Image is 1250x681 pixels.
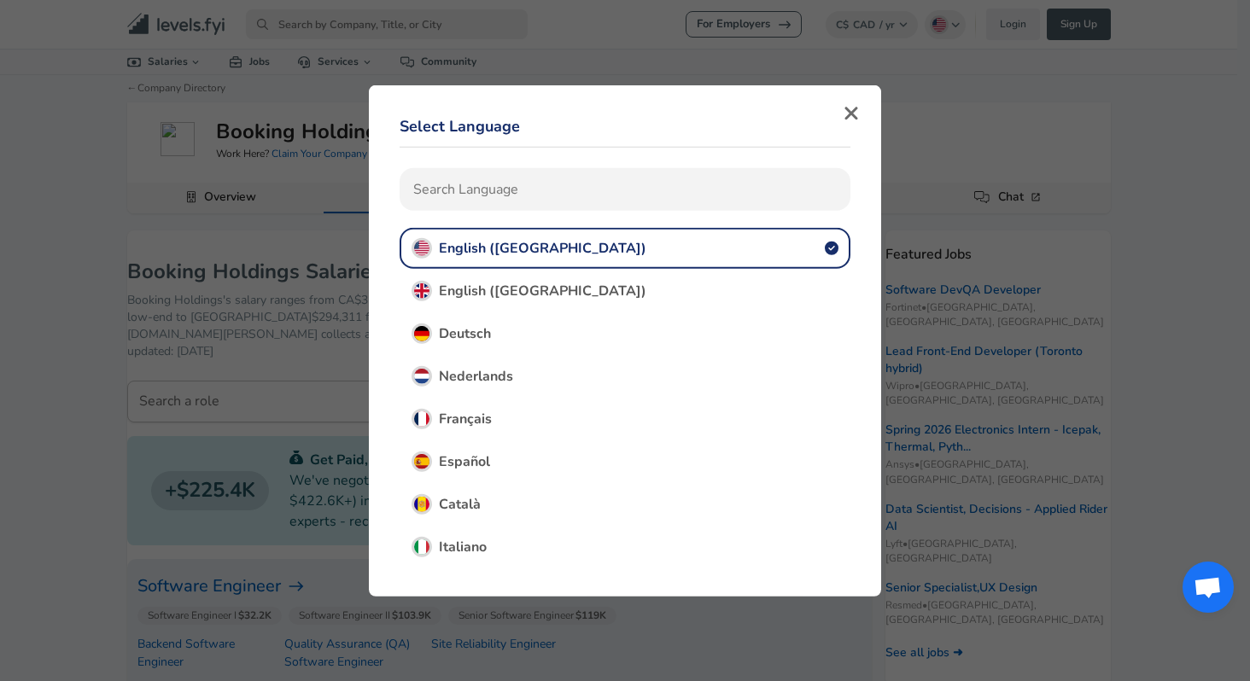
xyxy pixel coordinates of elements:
button: FrenchFrançais [400,399,850,439]
button: Select Language [400,106,520,147]
span: English ([GEOGRAPHIC_DATA]) [439,239,646,258]
span: Català [439,495,481,514]
span: Italiano [439,538,487,556]
span: Nederlands [439,367,513,386]
img: Catalan [414,497,429,512]
span: Español [439,452,490,471]
span: Français [439,410,492,428]
button: English (UK)English ([GEOGRAPHIC_DATA]) [400,271,850,311]
button: DutchNederlands [400,356,850,397]
img: Italian [414,539,429,555]
input: search language [400,168,850,211]
img: Dutch [414,369,429,384]
button: ItalianItaliano [400,527,850,567]
span: Deutsch [439,324,491,343]
img: Spanish [414,454,429,469]
span: English ([GEOGRAPHIC_DATA]) [439,282,646,300]
button: SpanishEspañol [400,441,850,482]
button: CatalanCatalà [400,484,850,525]
button: GermanDeutsch [400,313,850,354]
button: English (US)English ([GEOGRAPHIC_DATA]) [400,228,850,269]
img: English (US) [414,241,429,256]
img: French [414,411,429,427]
img: German [414,326,429,341]
img: English (UK) [414,283,429,299]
